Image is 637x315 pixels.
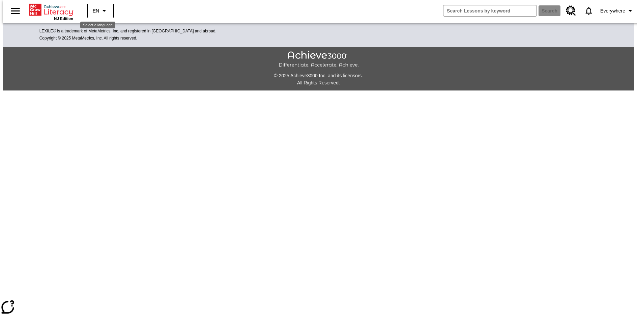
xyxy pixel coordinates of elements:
button: Language: EN, Select a language [90,5,111,17]
img: Achieve3000 Differentiate Accelerate Achieve [279,51,359,68]
a: Resource Center, Will open in new tab [562,2,580,20]
span: EN [93,7,99,15]
div: Select a language [80,22,115,28]
p: LEXILE® is a trademark of MetaMetrics, Inc. and registered in [GEOGRAPHIC_DATA] and abroad. [39,28,598,35]
div: Home [29,2,73,21]
button: Open side menu [5,1,25,21]
p: © 2025 Achieve3000 Inc. and its licensors. [3,72,634,79]
p: All Rights Reserved. [3,79,634,86]
span: Copyright © 2025 MetaMetrics, Inc. All rights reserved. [39,36,137,41]
a: Notifications [580,2,598,20]
span: Everywhere [600,7,625,15]
span: NJ Edition [54,17,73,21]
button: Profile/Settings [598,5,637,17]
input: search field [443,5,537,16]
